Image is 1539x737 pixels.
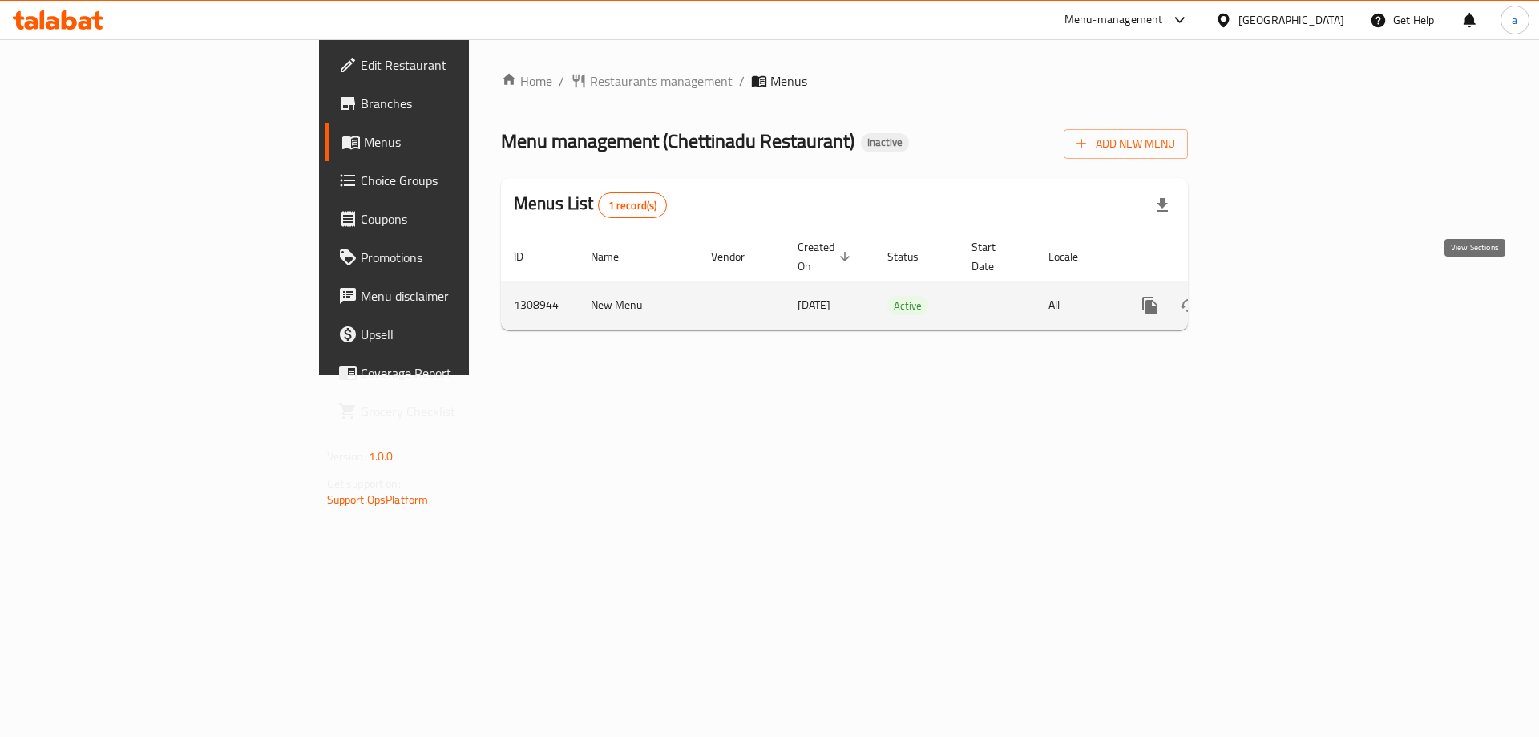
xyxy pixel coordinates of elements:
[325,200,576,238] a: Coupons
[325,315,576,354] a: Upsell
[325,238,576,277] a: Promotions
[571,71,733,91] a: Restaurants management
[711,247,765,266] span: Vendor
[887,247,939,266] span: Status
[361,171,563,190] span: Choice Groups
[1064,129,1188,159] button: Add New Menu
[325,84,576,123] a: Branches
[325,46,576,84] a: Edit Restaurant
[1512,11,1517,29] span: a
[1143,186,1182,225] div: Export file
[361,94,563,113] span: Branches
[327,489,429,510] a: Support.OpsPlatform
[1064,10,1163,30] div: Menu-management
[1238,11,1344,29] div: [GEOGRAPHIC_DATA]
[598,192,668,218] div: Total records count
[887,297,928,315] span: Active
[325,123,576,161] a: Menus
[578,281,698,330] td: New Menu
[325,161,576,200] a: Choice Groups
[1118,233,1298,281] th: Actions
[1036,281,1118,330] td: All
[1076,134,1175,154] span: Add New Menu
[361,55,563,75] span: Edit Restaurant
[369,446,394,467] span: 1.0.0
[325,354,576,392] a: Coverage Report
[325,277,576,315] a: Menu disclaimer
[327,446,366,467] span: Version:
[361,363,563,383] span: Coverage Report
[361,248,563,267] span: Promotions
[770,71,807,91] span: Menus
[591,247,640,266] span: Name
[361,209,563,229] span: Coupons
[959,281,1036,330] td: -
[798,294,830,315] span: [DATE]
[739,71,745,91] li: /
[361,325,563,344] span: Upsell
[1131,286,1169,325] button: more
[501,233,1298,330] table: enhanced table
[501,123,854,159] span: Menu management ( Chettinadu Restaurant )
[599,198,667,213] span: 1 record(s)
[501,71,1188,91] nav: breadcrumb
[361,402,563,421] span: Grocery Checklist
[361,286,563,306] span: Menu disclaimer
[514,192,667,218] h2: Menus List
[861,136,909,149] span: Inactive
[364,132,563,152] span: Menus
[325,392,576,431] a: Grocery Checklist
[798,237,855,276] span: Created On
[971,237,1016,276] span: Start Date
[590,71,733,91] span: Restaurants management
[514,247,544,266] span: ID
[327,473,401,494] span: Get support on:
[1048,247,1099,266] span: Locale
[861,133,909,152] div: Inactive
